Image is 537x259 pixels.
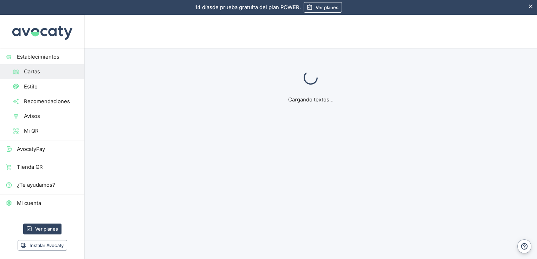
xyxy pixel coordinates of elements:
span: Estilo [24,83,79,91]
img: Avocaty [11,15,74,48]
span: Recomendaciones [24,98,79,105]
p: Cargando textos... [241,96,380,104]
span: AvocatyPay [17,145,79,153]
span: Tienda QR [17,163,79,171]
button: Ayuda y contacto [517,239,531,253]
span: Mi QR [24,127,79,135]
button: Esconder aviso [525,0,537,13]
span: ¿Te ayudamos? [17,181,79,189]
span: Mi cuenta [17,199,79,207]
span: 14 días [195,4,212,11]
a: Ver planes [304,2,342,13]
button: Instalar Avocaty [18,240,67,251]
span: Establecimientos [17,53,79,61]
span: Avisos [24,112,79,120]
a: Ver planes [23,224,62,234]
span: Cartas [24,68,79,75]
p: de prueba gratuita del plan POWER. [195,4,301,11]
